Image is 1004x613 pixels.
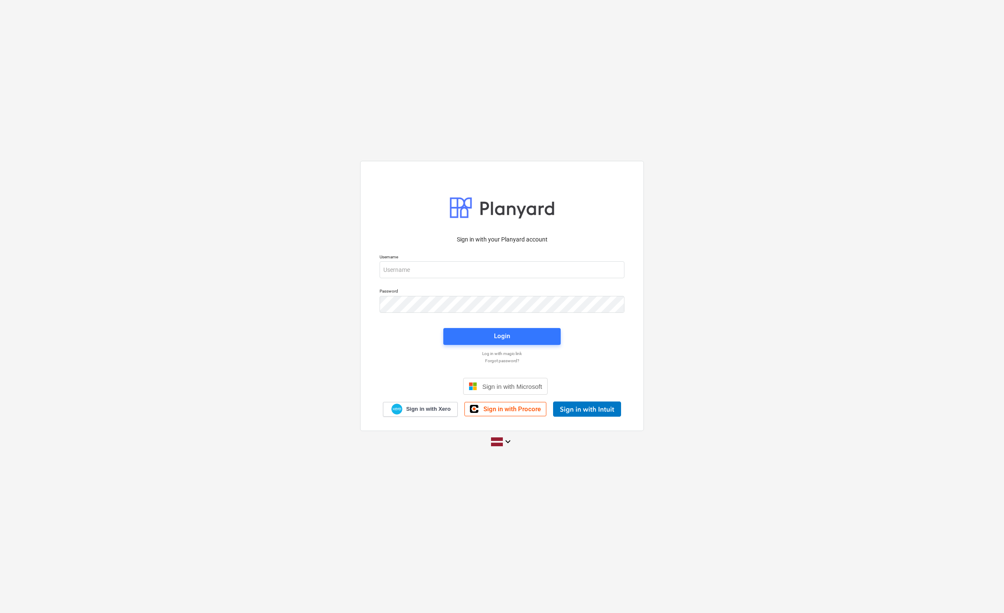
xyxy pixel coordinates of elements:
p: Password [380,288,624,296]
span: Sign in with Procore [483,405,541,413]
a: Forgot password? [375,358,629,363]
span: Sign in with Xero [406,405,450,413]
a: Sign in with Xero [383,402,458,417]
img: Microsoft logo [469,382,477,391]
a: Log in with magic link [375,351,629,356]
button: Login [443,328,561,345]
img: Xero logo [391,404,402,415]
i: keyboard_arrow_down [503,437,513,447]
p: Sign in with your Planyard account [380,235,624,244]
p: Username [380,254,624,261]
span: Sign in with Microsoft [482,383,542,390]
a: Sign in with Procore [464,402,546,416]
div: Login [494,331,510,342]
input: Username [380,261,624,278]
